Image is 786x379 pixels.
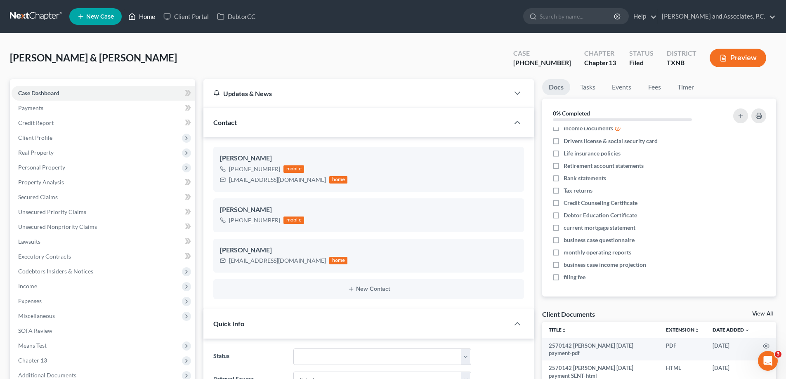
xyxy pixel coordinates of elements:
[18,134,52,141] span: Client Profile
[229,176,326,184] div: [EMAIL_ADDRESS][DOMAIN_NAME]
[666,327,699,333] a: Extensionunfold_more
[18,179,64,186] span: Property Analysis
[752,311,773,317] a: View All
[18,164,65,171] span: Personal Property
[513,49,571,58] div: Case
[124,9,159,24] a: Home
[12,219,195,234] a: Unsecured Nonpriority Claims
[667,58,696,68] div: TXNB
[542,310,595,318] div: Client Documents
[564,236,635,244] span: business case questionnaire
[564,224,635,232] span: current mortgage statement
[329,257,347,264] div: home
[659,338,706,361] td: PDF
[18,193,58,200] span: Secured Claims
[658,9,776,24] a: [PERSON_NAME] and Associates, P.C.
[18,342,47,349] span: Means Test
[18,357,47,364] span: Chapter 13
[18,149,54,156] span: Real Property
[584,49,616,58] div: Chapter
[18,282,37,290] span: Income
[667,49,696,58] div: District
[18,268,93,275] span: Codebtors Insiders & Notices
[229,165,280,173] div: [PHONE_NUMBER]
[213,118,237,126] span: Contact
[18,253,71,260] span: Executory Contracts
[12,249,195,264] a: Executory Contracts
[12,86,195,101] a: Case Dashboard
[283,217,304,224] div: mobile
[12,190,195,205] a: Secured Claims
[18,372,76,379] span: Additional Documents
[564,124,613,132] span: Income Documents
[18,89,59,97] span: Case Dashboard
[605,79,638,95] a: Events
[209,348,289,365] label: Status
[758,351,778,371] iframe: Intercom live chat
[18,297,42,304] span: Expenses
[10,52,177,64] span: [PERSON_NAME] & [PERSON_NAME]
[12,234,195,249] a: Lawsuits
[553,110,590,117] strong: 0% Completed
[12,101,195,115] a: Payments
[629,58,654,68] div: Filed
[229,216,280,224] div: [PHONE_NUMBER]
[671,79,701,95] a: Timer
[12,205,195,219] a: Unsecured Priority Claims
[18,104,43,111] span: Payments
[775,351,781,358] span: 3
[564,273,585,281] span: filing fee
[584,58,616,68] div: Chapter
[12,175,195,190] a: Property Analysis
[540,9,615,24] input: Search by name...
[609,59,616,66] span: 13
[710,49,766,67] button: Preview
[18,327,52,334] span: SOFA Review
[574,79,602,95] a: Tasks
[86,14,114,20] span: New Case
[564,186,592,195] span: Tax returns
[18,119,54,126] span: Credit Report
[159,9,213,24] a: Client Portal
[564,211,637,219] span: Debtor Education Certificate
[713,327,750,333] a: Date Added expand_more
[542,79,570,95] a: Docs
[564,248,631,257] span: monthly operating reports
[220,245,517,255] div: [PERSON_NAME]
[564,162,644,170] span: Retirement account statements
[283,165,304,173] div: mobile
[562,328,566,333] i: unfold_more
[18,312,55,319] span: Miscellaneous
[18,238,40,245] span: Lawsuits
[542,338,659,361] td: 2570142 [PERSON_NAME] [DATE] payment-pdf
[12,323,195,338] a: SOFA Review
[18,223,97,230] span: Unsecured Nonpriority Claims
[564,199,637,207] span: Credit Counseling Certificate
[220,153,517,163] div: [PERSON_NAME]
[564,137,658,145] span: Drivers license & social security card
[564,149,621,158] span: Life insurance policies
[629,9,657,24] a: Help
[229,257,326,265] div: [EMAIL_ADDRESS][DOMAIN_NAME]
[220,205,517,215] div: [PERSON_NAME]
[549,327,566,333] a: Titleunfold_more
[220,286,517,292] button: New Contact
[329,176,347,184] div: home
[564,174,606,182] span: Bank statements
[213,89,499,98] div: Updates & News
[706,338,756,361] td: [DATE]
[513,58,571,68] div: [PHONE_NUMBER]
[213,9,260,24] a: DebtorCC
[18,208,86,215] span: Unsecured Priority Claims
[213,320,244,327] span: Quick Info
[12,115,195,130] a: Credit Report
[641,79,668,95] a: Fees
[564,261,646,269] span: business case income projection
[745,328,750,333] i: expand_more
[694,328,699,333] i: unfold_more
[629,49,654,58] div: Status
